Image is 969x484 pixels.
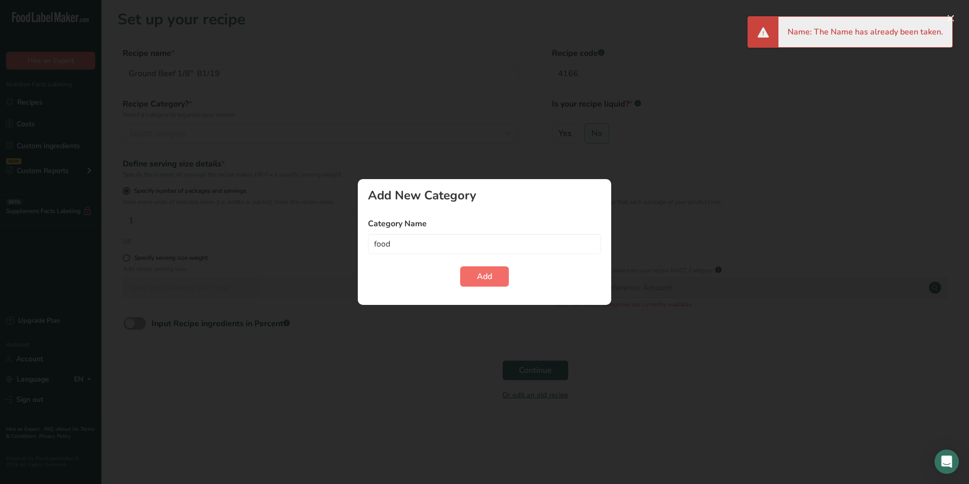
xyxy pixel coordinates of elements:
div: Add New Category [368,189,601,201]
label: Category Name [368,218,601,230]
input: Type your category name here [368,234,601,254]
li: Name: The Name has already been taken. [788,26,943,38]
span: Add [477,270,492,283]
button: Add [460,266,509,287]
div: Open Intercom Messenger [935,450,959,474]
